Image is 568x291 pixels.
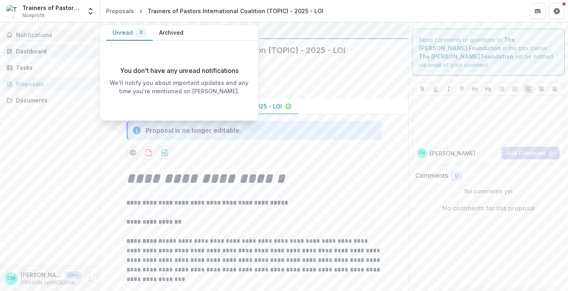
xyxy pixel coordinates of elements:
nav: breadcrumb [103,5,327,17]
div: Proposal is no longer editable. [146,126,241,135]
button: Align Left [523,84,533,94]
button: More [85,274,95,283]
a: Proposals [3,77,96,90]
a: Dashboard [3,45,96,58]
div: Chris McMillan [419,151,425,155]
div: Proposals [106,7,134,15]
span: Notifications [16,32,93,39]
a: Documents [3,94,96,107]
button: Preview c4b4ef85-285e-4815-9087-cee7166bc2c7-0.pdf [126,146,139,159]
p: [PERSON_NAME] [21,271,62,279]
div: Trainers of Pastors International Coalition (TOPIC) [22,4,82,12]
p: You don't have any unread notifications [120,66,239,75]
span: Nonprofit [22,12,45,19]
button: Align Center [536,84,546,94]
span: 0 [140,29,143,35]
button: Ordered List [510,84,520,94]
button: Get Help [549,3,565,19]
button: Archived [153,25,190,41]
p: No comments yet [415,187,562,195]
button: download-proposal [158,146,171,159]
button: Partners [530,3,546,19]
button: Bullet List [497,84,507,94]
button: Unread [106,25,153,41]
div: Proposals [16,80,90,88]
p: [PERSON_NAME] [430,149,475,157]
h2: Comments [415,172,448,179]
a: Proposals [103,5,137,17]
button: Bold [418,84,427,94]
button: Italicize [444,84,454,94]
button: Heading 1 [470,84,480,94]
div: Dashboard [16,47,90,55]
button: Underline [431,84,440,94]
p: No comments for this proposal [442,203,535,213]
p: User [65,271,82,279]
p: [PERSON_NAME][EMAIL_ADDRESS][DOMAIN_NAME] [21,279,82,286]
p: We'll notify you about important updates and any time you're mentioned on [PERSON_NAME]. [106,79,252,95]
button: Align Right [550,84,559,94]
button: Strike [457,84,467,94]
div: Trainers of Pastors International Coalition (TOPIC) - 2025 - LOI [148,7,323,15]
button: Heading 2 [483,84,493,94]
a: Tasks [3,61,96,74]
button: Notifications [3,29,96,41]
strong: The [PERSON_NAME] Foundation [419,53,513,60]
img: Trainers of Pastors International Coalition (TOPIC) [6,5,19,18]
div: Chris McMillan [7,276,15,281]
div: Documents [16,96,90,104]
span: 0 [455,173,458,179]
div: Tasks [16,63,90,72]
button: Add Comment [501,147,560,159]
div: Send comments or questions to in the box below. will be notified via email of your comment. [412,29,565,76]
button: download-proposal [142,146,155,159]
button: Open entity switcher [85,3,96,19]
